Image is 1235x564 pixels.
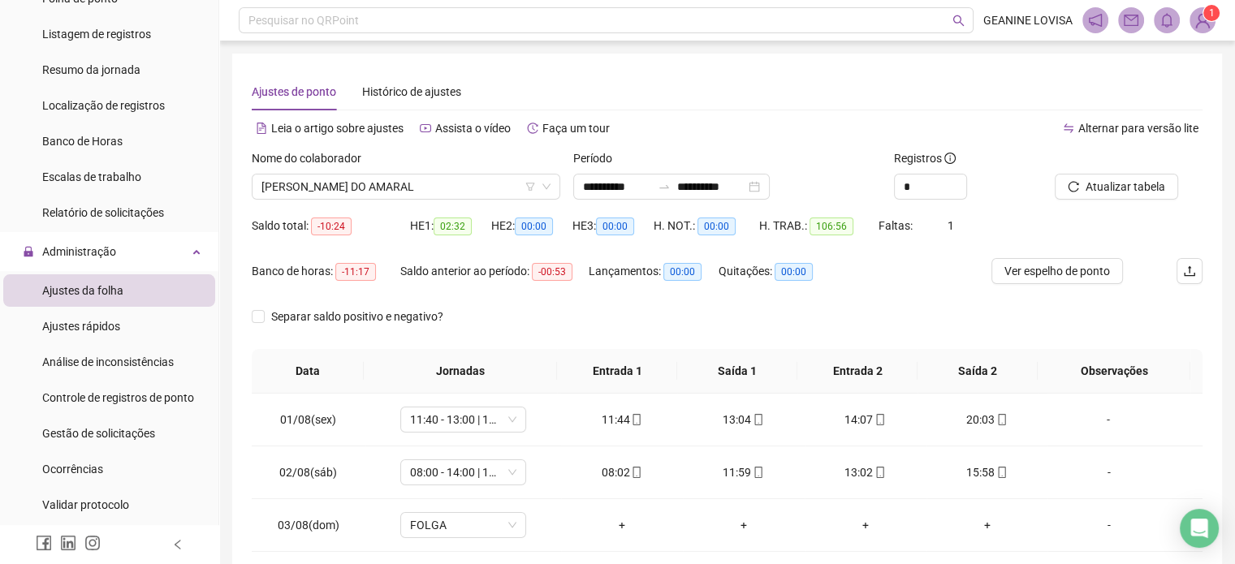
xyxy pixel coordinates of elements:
span: Ajustes de ponto [252,85,336,98]
div: + [818,516,913,534]
div: - [1060,463,1156,481]
span: 00:00 [515,217,553,235]
span: 02:32 [434,217,472,235]
span: Ajustes rápidos [42,320,120,333]
div: + [574,516,670,534]
div: 20:03 [939,411,1035,428]
span: 106:56 [810,217,853,235]
span: Banco de Horas [42,135,123,148]
span: 11:40 - 13:00 | 14:00 - 20:00 [410,407,516,432]
span: upload [1183,265,1196,278]
button: Ver espelho de ponto [991,258,1123,284]
span: 00:00 [697,217,736,235]
span: Localização de registros [42,99,165,112]
th: Saída 2 [918,349,1038,394]
span: swap [1063,123,1074,134]
span: Histórico de ajustes [362,85,461,98]
span: 1 [1209,7,1215,19]
div: Lançamentos: [589,262,719,281]
span: filter [525,182,535,192]
div: H. TRAB.: [759,217,878,235]
span: GEANINE LOVISA [983,11,1073,29]
th: Saída 1 [677,349,797,394]
span: Observações [1051,362,1177,380]
span: 03/08(dom) [278,519,339,532]
span: 00:00 [596,217,634,235]
span: left [172,539,184,550]
span: linkedin [60,535,76,551]
div: 13:04 [696,411,792,428]
span: Separar saldo positivo e negativo? [265,308,450,325]
span: bell [1159,13,1174,28]
span: 1 [948,219,954,232]
span: file-text [256,123,267,134]
span: 08:00 - 14:00 | 15:00 - 16:20 [410,460,516,484]
span: Registros [894,149,956,167]
span: Alternar para versão lite [1078,122,1198,135]
span: mobile [751,414,764,425]
span: mobile [873,467,886,478]
span: mail [1124,13,1138,28]
div: Banco de horas: [252,262,400,281]
span: Ver espelho de ponto [1004,262,1110,280]
span: mobile [629,414,642,425]
span: Ajustes da folha [42,284,123,297]
span: 00:00 [775,263,813,281]
span: Escalas de trabalho [42,170,141,183]
span: Controle de registros de ponto [42,391,194,404]
span: Validar protocolo [42,498,129,511]
div: Saldo total: [252,217,410,235]
span: FOLGA [410,513,516,537]
span: mobile [995,467,1008,478]
div: HE 1: [410,217,491,235]
span: mobile [873,414,886,425]
button: Atualizar tabela [1055,174,1178,200]
div: - [1060,516,1156,534]
span: history [527,123,538,134]
span: swap-right [658,180,671,193]
span: Atualizar tabela [1086,178,1165,196]
label: Nome do colaborador [252,149,372,167]
span: Gestão de solicitações [42,427,155,440]
span: CAROLINA MARTINS DO AMARAL [261,174,551,199]
div: HE 2: [491,217,572,235]
span: instagram [84,535,101,551]
div: Quitações: [719,262,837,281]
div: 11:44 [574,411,670,428]
sup: Atualize o seu contato no menu Meus Dados [1203,5,1220,21]
span: -11:17 [335,263,376,281]
span: 02/08(sáb) [279,466,337,479]
label: Período [573,149,623,167]
span: mobile [629,467,642,478]
div: Saldo anterior ao período: [400,262,589,281]
div: Open Intercom Messenger [1180,509,1219,548]
th: Jornadas [364,349,557,394]
img: 94207 [1190,8,1215,32]
th: Entrada 2 [797,349,918,394]
span: lock [23,246,34,257]
span: Leia o artigo sobre ajustes [271,122,404,135]
th: Observações [1038,349,1190,394]
span: down [542,182,551,192]
span: Análise de inconsistências [42,355,174,368]
th: Entrada 1 [557,349,677,394]
span: reload [1068,181,1079,192]
span: Listagem de registros [42,28,151,41]
span: facebook [36,535,52,551]
span: search [952,15,965,27]
th: Data [252,349,364,394]
span: Faltas: [879,219,915,232]
span: 00:00 [663,263,702,281]
div: 15:58 [939,463,1035,481]
span: Resumo da jornada [42,63,140,76]
span: Relatório de solicitações [42,206,164,219]
span: notification [1088,13,1103,28]
div: 13:02 [818,463,913,481]
span: -00:53 [532,263,572,281]
span: Faça um tour [542,122,610,135]
div: 11:59 [696,463,792,481]
div: 08:02 [574,463,670,481]
div: HE 3: [572,217,654,235]
span: Ocorrências [42,463,103,476]
div: H. NOT.: [654,217,759,235]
